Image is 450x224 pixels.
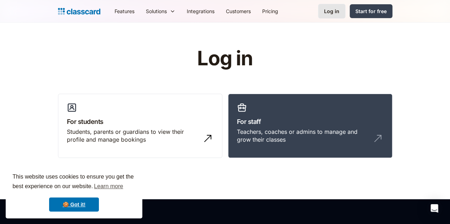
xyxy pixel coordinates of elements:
[146,7,167,15] div: Solutions
[67,128,199,144] div: Students, parents or guardians to view their profile and manage bookings
[109,3,140,19] a: Features
[67,117,213,126] h3: For students
[6,166,142,218] div: cookieconsent
[12,173,136,192] span: This website uses cookies to ensure you get the best experience on our website.
[58,6,100,16] a: home
[318,4,345,18] a: Log in
[256,3,284,19] a: Pricing
[237,117,383,126] h3: For staff
[324,7,339,15] div: Log in
[228,94,392,158] a: For staffTeachers, coaches or admins to manage and grow their classes
[237,128,369,144] div: Teachers, coaches or admins to manage and grow their classes
[58,94,222,158] a: For studentsStudents, parents or guardians to view their profile and manage bookings
[93,181,124,192] a: learn more about cookies
[426,200,443,217] div: Open Intercom Messenger
[112,48,338,70] h1: Log in
[140,3,181,19] div: Solutions
[181,3,220,19] a: Integrations
[350,4,392,18] a: Start for free
[355,7,387,15] div: Start for free
[220,3,256,19] a: Customers
[49,197,99,212] a: dismiss cookie message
